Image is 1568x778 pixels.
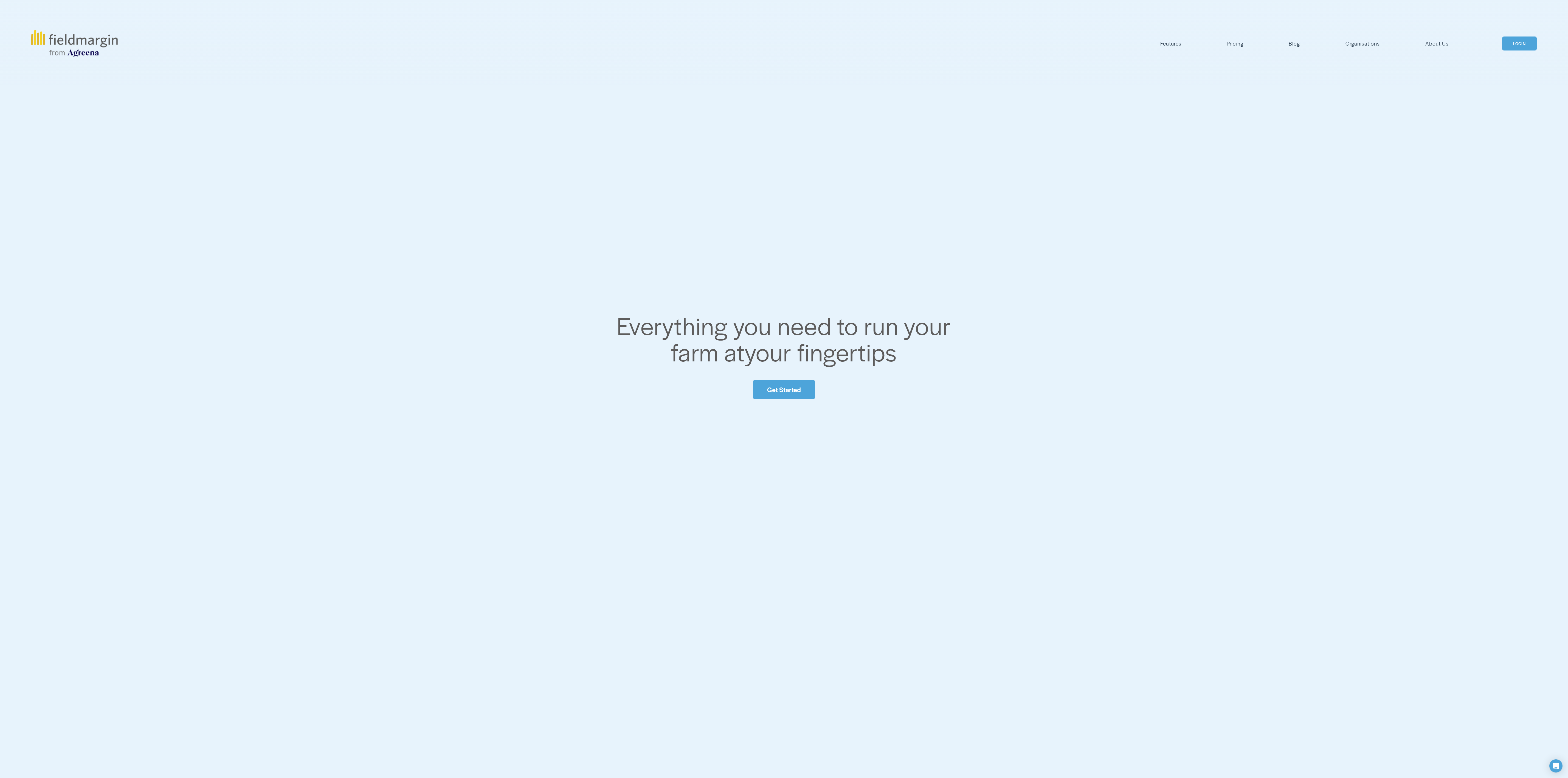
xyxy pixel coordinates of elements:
[1160,39,1181,48] a: folder dropdown
[1425,39,1449,48] a: About Us
[31,30,117,57] img: fieldmargin.com
[1549,759,1563,773] div: Open Intercom Messenger
[1160,40,1181,47] span: Features
[745,334,897,369] span: your fingertips
[617,308,957,369] span: Everything you need to run your farm at
[1289,39,1300,48] a: Blog
[1502,36,1537,50] a: LOGIN
[1227,39,1243,48] a: Pricing
[1345,39,1380,48] a: Organisations
[753,380,815,399] a: Get Started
